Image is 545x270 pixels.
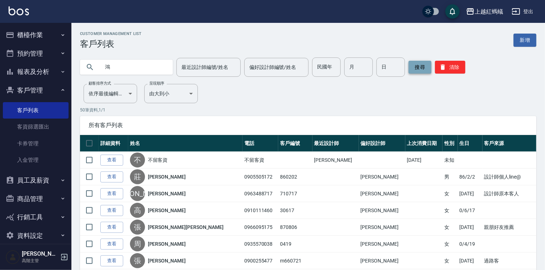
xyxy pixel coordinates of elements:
a: 查看 [100,171,123,182]
h2: Customer Management List [80,31,142,36]
p: 50 筆資料, 1 / 1 [80,107,536,113]
span: 所有客戶列表 [89,122,528,129]
td: 0935570038 [242,236,278,252]
th: 詳細資料 [99,135,128,152]
button: 員工及薪資 [3,171,69,190]
button: 行銷工具 [3,208,69,226]
button: 清除 [435,61,465,74]
th: 電話 [242,135,278,152]
a: 查看 [100,239,123,250]
div: 莊 [130,169,145,184]
td: [PERSON_NAME] [359,169,405,185]
th: 姓名 [128,135,242,152]
td: 女 [442,252,457,269]
a: 客戶列表 [3,102,69,119]
button: 客戶管理 [3,81,69,100]
td: 30617 [278,202,312,219]
td: 男 [442,169,457,185]
td: 過路客 [482,252,536,269]
th: 客戶來源 [482,135,536,152]
th: 上次消費日期 [405,135,443,152]
td: 女 [442,185,457,202]
button: save [445,4,460,19]
td: 0905505172 [242,169,278,185]
button: 上越紅螞蟻 [463,4,506,19]
a: [PERSON_NAME] [148,190,186,197]
th: 最近設計師 [312,135,359,152]
button: 搜尋 [409,61,431,74]
div: 周 [130,236,145,251]
h3: 客戶列表 [80,39,142,49]
td: 女 [442,236,457,252]
a: 查看 [100,155,123,166]
button: 登出 [509,5,536,18]
div: 依序最後編輯時間 [84,84,137,103]
td: 女 [442,219,457,236]
td: 0966095175 [242,219,278,236]
a: [PERSON_NAME] [148,240,186,247]
a: 新增 [514,34,536,47]
img: Logo [9,6,29,15]
th: 生日 [458,135,482,152]
a: 查看 [100,205,123,216]
button: 預約管理 [3,44,69,63]
div: 不 [130,152,145,167]
td: 0900255477 [242,252,278,269]
td: 未知 [442,152,457,169]
td: [DATE] [458,252,482,269]
label: 呈現順序 [149,81,164,86]
td: [PERSON_NAME] [312,152,359,169]
td: [PERSON_NAME] [359,219,405,236]
a: 入金管理 [3,152,69,168]
td: 設計師個人line@ [482,169,536,185]
td: 860202 [278,169,312,185]
div: 張 [130,253,145,268]
a: [PERSON_NAME][PERSON_NAME] [148,224,224,231]
td: 女 [442,202,457,219]
td: 870806 [278,219,312,236]
td: 親朋好友推薦 [482,219,536,236]
a: [PERSON_NAME] [148,173,186,180]
th: 偏好設計師 [359,135,405,152]
img: Person [6,250,20,264]
div: 由大到小 [144,84,198,103]
a: [PERSON_NAME] [148,207,186,214]
div: 上越紅螞蟻 [475,7,503,16]
button: 報表及分析 [3,62,69,81]
a: 客資篩選匯出 [3,119,69,135]
a: [PERSON_NAME] [148,257,186,264]
td: 0/6/17 [458,202,482,219]
td: [PERSON_NAME] [359,236,405,252]
td: [DATE] [458,185,482,202]
td: 0419 [278,236,312,252]
td: [PERSON_NAME] [359,185,405,202]
button: 資料設定 [3,226,69,245]
th: 客戶編號 [278,135,312,152]
p: 高階主管 [22,257,58,264]
div: 高 [130,203,145,218]
td: 設計師原本客人 [482,185,536,202]
a: 卡券管理 [3,135,69,152]
button: 櫃檯作業 [3,26,69,44]
td: [PERSON_NAME] [359,252,405,269]
a: 查看 [100,255,123,266]
a: 不留客資 [148,156,168,164]
h5: [PERSON_NAME] [22,250,58,257]
div: 張 [130,220,145,235]
label: 顧客排序方式 [89,81,111,86]
td: 0910111460 [242,202,278,219]
a: 查看 [100,222,123,233]
td: 86/2/2 [458,169,482,185]
th: 性別 [442,135,457,152]
input: 搜尋關鍵字 [100,57,167,77]
td: 0/4/19 [458,236,482,252]
td: 0963488717 [242,185,278,202]
button: 商品管理 [3,190,69,208]
td: 710717 [278,185,312,202]
td: [PERSON_NAME] [359,202,405,219]
a: 查看 [100,188,123,199]
td: [DATE] [405,152,443,169]
div: [PERSON_NAME] [130,186,145,201]
td: 不留客資 [242,152,278,169]
td: m660721 [278,252,312,269]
